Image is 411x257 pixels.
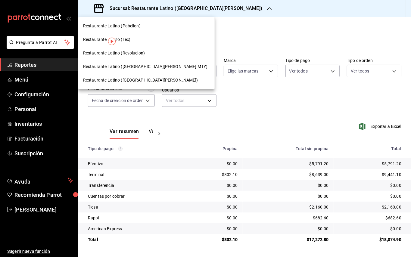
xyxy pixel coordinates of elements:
[78,46,215,60] div: Restaurante Latino (Revolucion)
[78,19,215,33] div: Restaurante Latino (Pabellon)
[83,77,198,83] span: Restaurante Latino ([GEOGRAPHIC_DATA][PERSON_NAME])
[108,38,116,45] img: Tooltip marker
[78,60,215,73] div: Restaurante Latino ([GEOGRAPHIC_DATA][PERSON_NAME] MTY)
[83,50,145,56] span: Restaurante Latino (Revolucion)
[78,73,215,87] div: Restaurante Latino ([GEOGRAPHIC_DATA][PERSON_NAME])
[78,33,215,46] div: Restaurante Latino (Tec)
[83,36,130,43] span: Restaurante Latino (Tec)
[83,63,207,70] span: Restaurante Latino ([GEOGRAPHIC_DATA][PERSON_NAME] MTY)
[83,23,141,29] span: Restaurante Latino (Pabellon)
